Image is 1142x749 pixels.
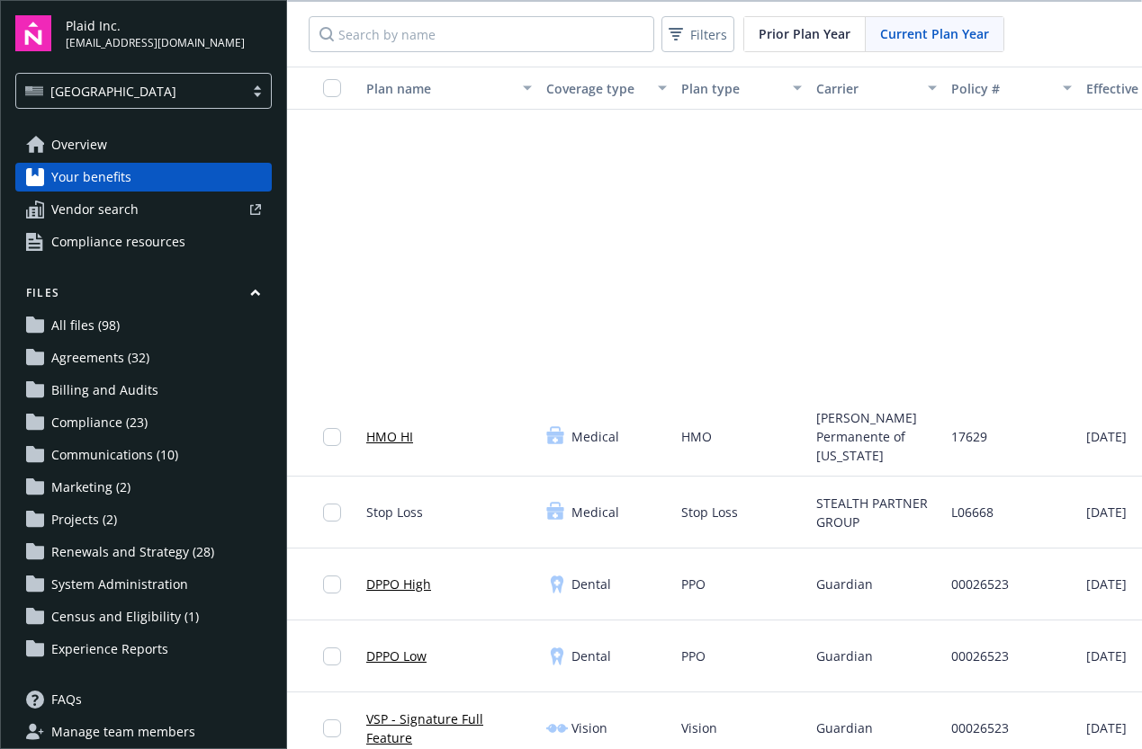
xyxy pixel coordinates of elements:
input: Search by name [309,16,654,52]
button: Plaid Inc.[EMAIL_ADDRESS][DOMAIN_NAME] [66,15,272,51]
input: Toggle Row Selected [323,647,341,665]
span: Dental [571,646,611,665]
span: Plaid Inc. [66,16,245,35]
span: 00026523 [951,575,1009,593]
a: Manage team members [15,718,272,746]
a: Experience Reports [15,635,272,664]
span: Stop Loss [681,503,738,522]
span: [DATE] [1086,503,1127,522]
a: Billing and Audits [15,376,272,405]
input: Toggle Row Selected [323,575,341,593]
a: Your benefits [15,163,272,192]
a: HMO HI [366,427,413,446]
button: Plan name [359,67,539,110]
span: Guardian [816,718,873,737]
div: Plan name [366,79,512,98]
img: navigator-logo.svg [15,15,51,51]
span: Marketing (2) [51,473,130,502]
a: VSP - Signature Full Feature [366,709,532,747]
span: Communications (10) [51,441,178,469]
a: Compliance resources [15,227,272,256]
div: Plan type [681,79,782,98]
span: All files (98) [51,311,120,340]
div: Carrier [816,79,917,98]
span: 17629 [951,427,987,446]
span: [GEOGRAPHIC_DATA] [50,82,176,101]
span: Filters [665,22,731,48]
span: Vendor search [51,195,139,224]
span: HMO [681,427,712,446]
a: Marketing (2) [15,473,272,502]
span: Stop Loss [366,503,423,522]
a: Overview [15,130,272,159]
a: DPPO High [366,575,431,593]
span: Billing and Audits [51,376,158,405]
span: Compliance resources [51,227,185,256]
div: Policy # [951,79,1052,98]
button: Carrier [809,67,944,110]
span: Guardian [816,575,873,593]
span: Vision [571,718,607,737]
span: Census and Eligibility (1) [51,602,199,631]
span: System Administration [51,570,188,599]
span: Prior Plan Year [759,24,850,43]
span: L06668 [951,503,994,522]
input: Toggle Row Selected [323,719,341,737]
a: Census and Eligibility (1) [15,602,272,631]
button: Policy # [944,67,1079,110]
span: 00026523 [951,718,1009,737]
a: DPPO Low [366,646,427,665]
span: Vision [681,718,717,737]
input: Toggle Row Selected [323,428,341,446]
span: Experience Reports [51,635,168,664]
button: Filters [661,16,734,52]
span: Overview [51,130,107,159]
button: Coverage type [539,67,674,110]
span: Agreements (32) [51,343,149,372]
span: 00026523 [951,646,1009,665]
span: Guardian [816,646,873,665]
span: [GEOGRAPHIC_DATA] [25,82,235,101]
button: Plan type [674,67,809,110]
span: [EMAIL_ADDRESS][DOMAIN_NAME] [66,35,245,51]
span: Manage team members [51,718,195,746]
a: FAQs [15,685,272,714]
a: Renewals and Strategy (28) [15,538,272,566]
a: Compliance (23) [15,408,272,437]
span: Compliance (23) [51,408,148,437]
span: Medical [571,427,619,446]
span: [DATE] [1086,575,1127,593]
span: FAQs [51,685,82,714]
input: Select all [323,79,341,97]
span: PPO [681,575,706,593]
a: All files (98) [15,311,272,340]
a: System Administration [15,570,272,599]
a: Projects (2) [15,505,272,534]
span: [DATE] [1086,646,1127,665]
span: STEALTH PARTNER GROUP [816,494,937,531]
a: Communications (10) [15,441,272,469]
span: Renewals and Strategy (28) [51,538,214,566]
span: [DATE] [1086,427,1127,446]
span: Your benefits [51,163,131,192]
button: Files [15,285,272,308]
a: Agreements (32) [15,343,272,372]
span: Dental [571,575,611,593]
span: [DATE] [1086,718,1127,737]
span: Current Plan Year [880,24,989,43]
span: Medical [571,503,619,522]
input: Toggle Row Selected [323,504,341,522]
a: Vendor search [15,195,272,224]
span: Projects (2) [51,505,117,534]
div: Coverage type [546,79,647,98]
span: [PERSON_NAME] Permanente of [US_STATE] [816,408,937,465]
span: PPO [681,646,706,665]
span: Filters [690,25,727,44]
